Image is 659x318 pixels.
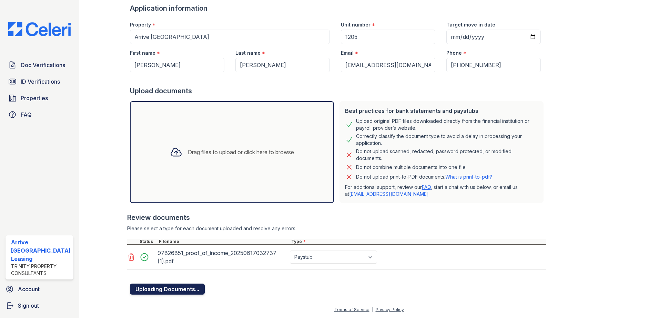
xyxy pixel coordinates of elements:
a: Properties [6,91,73,105]
div: Filename [158,239,290,244]
label: Phone [446,50,462,56]
label: Property [130,21,151,28]
a: Account [3,282,76,296]
div: | [372,307,373,312]
label: First name [130,50,155,56]
span: Doc Verifications [21,61,65,69]
div: Do not combine multiple documents into one file. [356,163,467,171]
a: Terms of Service [334,307,369,312]
label: Last name [235,50,261,56]
div: Review documents [127,213,546,222]
a: Doc Verifications [6,58,73,72]
button: Uploading Documents... [130,284,205,295]
label: Target move in date [446,21,495,28]
a: FAQ [422,184,431,190]
div: Correctly classify the document type to avoid a delay in processing your application. [356,133,538,147]
span: Properties [21,94,48,102]
a: What is print-to-pdf? [445,174,492,180]
span: FAQ [21,110,32,119]
div: Drag files to upload or click here to browse [188,148,294,156]
a: FAQ [6,108,73,121]
div: Upload original PDF files downloaded directly from the financial institution or payroll provider’... [356,118,538,131]
div: Trinity Property Consultants [11,263,71,277]
label: Email [341,50,354,56]
span: Account [18,285,40,293]
span: Sign out [18,301,39,310]
div: Best practices for bank statements and paystubs [345,107,538,115]
label: Unit number [341,21,371,28]
a: Sign out [3,299,76,312]
div: Type [290,239,546,244]
p: For additional support, review our , start a chat with us below, or email us at [345,184,538,198]
div: Status [138,239,158,244]
a: ID Verifications [6,75,73,88]
div: 97826851_proof_of_income_20250617032737 (1).pdf [158,247,287,267]
a: Privacy Policy [376,307,404,312]
a: [EMAIL_ADDRESS][DOMAIN_NAME] [349,191,429,197]
img: CE_Logo_Blue-a8612792a0a2168367f1c8372b55b34899dd931a85d93a1a3d3e32e68fde9ad4.png [3,22,76,36]
div: Do not upload scanned, redacted, password protected, or modified documents. [356,148,538,162]
div: Arrive [GEOGRAPHIC_DATA] Leasing [11,238,71,263]
div: Upload documents [130,86,546,96]
span: ID Verifications [21,77,60,86]
div: Please select a type for each document uploaded and resolve any errors. [127,225,546,232]
div: Application information [130,3,546,13]
p: Do not upload print-to-PDF documents. [356,173,492,180]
